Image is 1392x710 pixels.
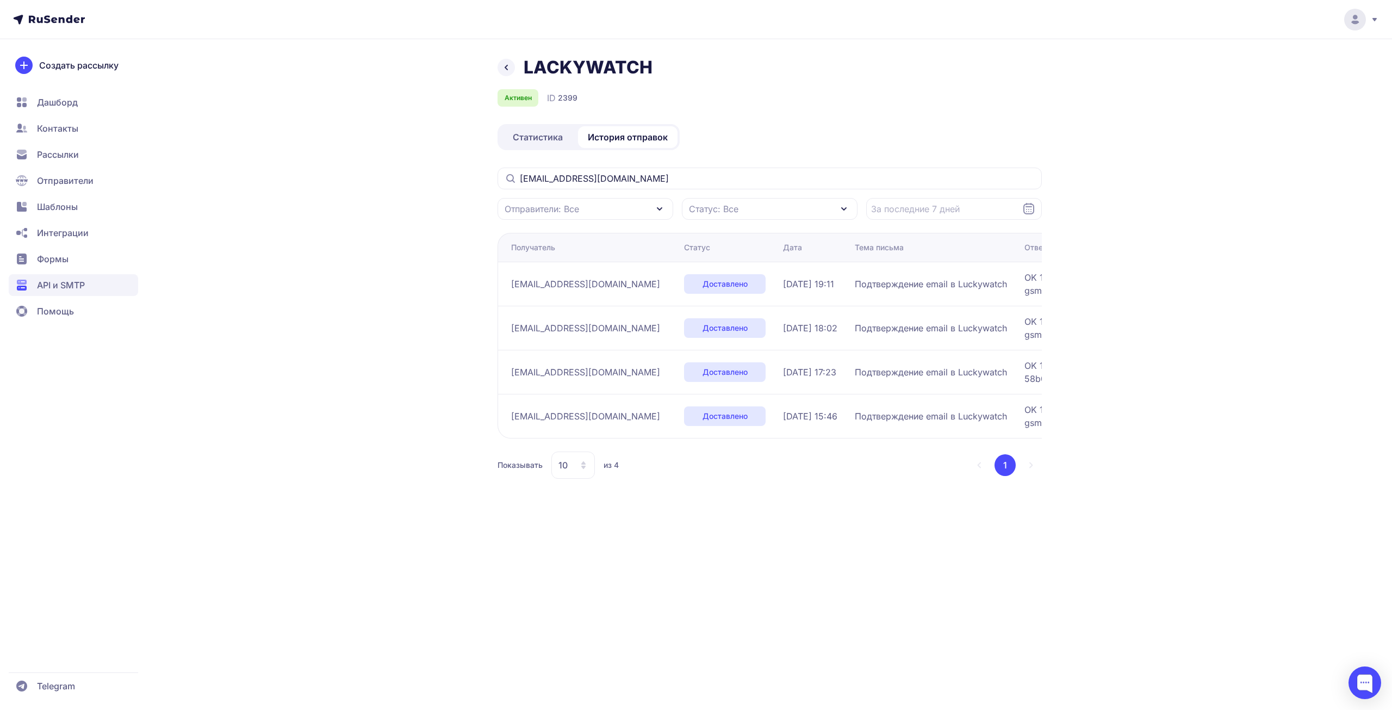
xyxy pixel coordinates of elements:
span: Подтверждение email в Luckywatch [855,277,1007,291]
span: OK 1759594278 38308e7fff4ca-373ba4bbbc7si19450621fa.394 - gsmtp [1024,271,1296,297]
div: Получатель [511,242,555,253]
span: Статус: Все [689,202,738,215]
span: Контакты [37,122,78,135]
span: Отправители [37,174,94,187]
span: Статистика [513,131,563,144]
span: Активен [505,94,532,102]
div: Тема письма [855,242,904,253]
h1: LACKYWATCH [524,57,652,78]
span: Подтверждение email в Luckywatch [855,366,1007,379]
span: [EMAIL_ADDRESS][DOMAIN_NAME] [511,277,660,291]
span: [DATE] 19:11 [783,277,834,291]
span: Доставлено [703,279,748,289]
div: Дата [783,242,802,253]
a: Статистика [500,126,576,148]
span: [EMAIL_ADDRESS][DOMAIN_NAME] [511,410,660,423]
span: Шаблоны [37,200,78,213]
span: Показывать [498,460,543,471]
span: Подтверждение email в Luckywatch [855,322,1007,335]
span: История отправок [588,131,668,144]
span: Создать рассылку [39,59,119,72]
span: Отправители: Все [505,202,579,215]
button: 1 [995,454,1016,476]
div: Статус [684,242,710,253]
span: Доставлено [703,323,748,334]
span: OK 1759587811 2adb3069b0e04-58b012a9ee4si2095447e87.582 - gsmtp [1024,359,1296,385]
span: Подтверждение email в Luckywatch [855,410,1007,423]
span: [DATE] 18:02 [783,322,837,335]
span: [DATE] 17:23 [783,366,836,379]
span: Интеграции [37,226,89,239]
span: Дашборд [37,96,78,109]
span: Помощь [37,305,74,318]
a: История отправок [578,126,678,148]
span: 10 [558,459,568,472]
div: ID [547,91,577,104]
span: [EMAIL_ADDRESS][DOMAIN_NAME] [511,366,660,379]
span: OK 1759590172 38308e7fff4ca-373ba4fc15fsi19061311fa.519 - gsmtp [1024,315,1296,341]
span: Формы [37,252,69,266]
input: Datepicker input [866,198,1042,220]
span: OK 1759581975 38308e7fff4ca-373ba4f9260si18830021fa.468 - gsmtp [1024,403,1296,429]
span: API и SMTP [37,279,85,292]
div: Ответ SMTP [1024,242,1071,253]
span: Доставлено [703,367,748,378]
span: Рассылки [37,148,79,161]
span: Доставлено [703,411,748,422]
span: [EMAIL_ADDRESS][DOMAIN_NAME] [511,322,660,335]
input: Поиск [498,168,1042,189]
span: Telegram [37,680,75,693]
span: [DATE] 15:46 [783,410,837,423]
a: Telegram [9,675,138,697]
span: из 4 [604,460,619,471]
span: 2399 [558,92,577,103]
